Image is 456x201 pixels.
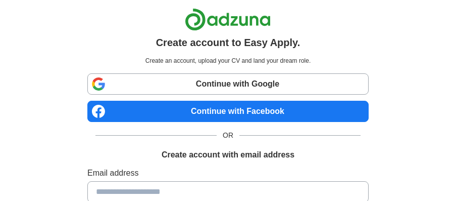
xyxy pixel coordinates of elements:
span: OR [217,130,239,141]
p: Create an account, upload your CV and land your dream role. [89,56,367,65]
a: Continue with Google [87,73,369,95]
a: Continue with Facebook [87,101,369,122]
img: Adzuna logo [185,8,271,31]
h1: Create account with email address [162,149,294,161]
label: Email address [87,167,369,179]
h1: Create account to Easy Apply. [156,35,300,50]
